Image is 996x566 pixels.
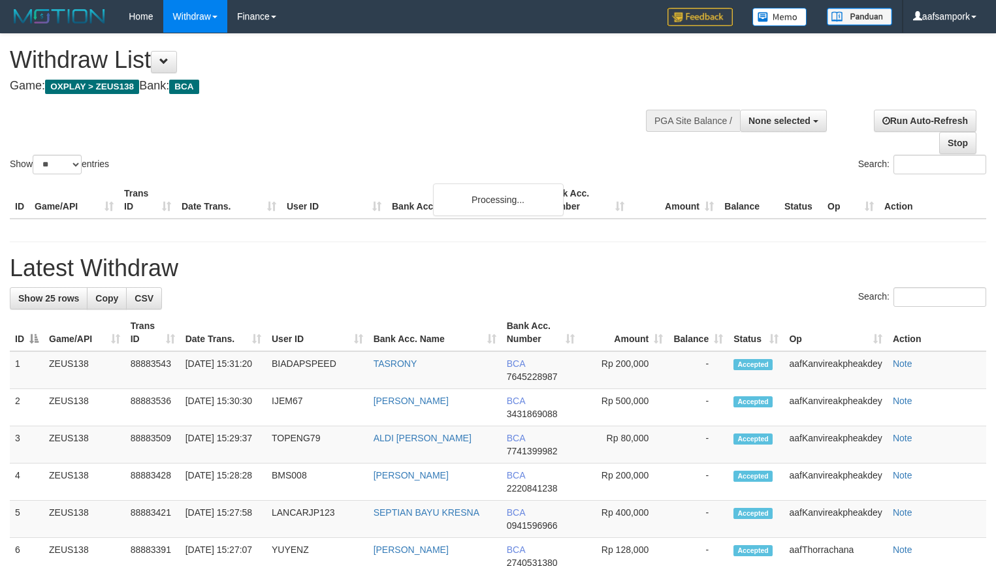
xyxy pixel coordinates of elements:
[784,314,887,351] th: Op: activate to sort column ascending
[135,293,153,304] span: CSV
[507,507,525,518] span: BCA
[507,371,558,382] span: Copy 7645228987 to clipboard
[580,464,668,501] td: Rp 200,000
[507,446,558,456] span: Copy 7741399982 to clipboard
[368,314,502,351] th: Bank Acc. Name: activate to sort column ascending
[733,359,773,370] span: Accepted
[10,351,44,389] td: 1
[784,351,887,389] td: aafKanvireakpheakdey
[893,507,912,518] a: Note
[33,155,82,174] select: Showentries
[266,501,368,538] td: LANCARJP123
[95,293,118,304] span: Copy
[667,8,733,26] img: Feedback.jpg
[44,389,125,426] td: ZEUS138
[44,464,125,501] td: ZEUS138
[10,80,651,93] h4: Game: Bank:
[374,433,472,443] a: ALDI [PERSON_NAME]
[180,389,266,426] td: [DATE] 15:30:30
[507,470,525,480] span: BCA
[827,8,892,25] img: panduan.png
[125,389,180,426] td: 88883536
[119,181,176,219] th: Trans ID
[374,396,449,406] a: [PERSON_NAME]
[893,544,912,555] a: Note
[893,155,986,174] input: Search:
[668,389,728,426] td: -
[733,433,773,445] span: Accepted
[752,8,807,26] img: Button%20Memo.svg
[266,351,368,389] td: BIADAPSPEED
[784,464,887,501] td: aafKanvireakpheakdey
[10,255,986,281] h1: Latest Withdraw
[125,426,180,464] td: 88883509
[10,314,44,351] th: ID: activate to sort column descending
[125,314,180,351] th: Trans ID: activate to sort column ascending
[668,501,728,538] td: -
[180,426,266,464] td: [DATE] 15:29:37
[784,389,887,426] td: aafKanvireakpheakdey
[374,544,449,555] a: [PERSON_NAME]
[176,181,281,219] th: Date Trans.
[733,508,773,519] span: Accepted
[507,544,525,555] span: BCA
[87,287,127,309] a: Copy
[125,501,180,538] td: 88883421
[266,464,368,501] td: BMS008
[374,470,449,480] a: [PERSON_NAME]
[748,116,811,126] span: None selected
[125,351,180,389] td: 88883543
[10,287,88,309] a: Show 25 rows
[180,464,266,501] td: [DATE] 15:28:28
[668,351,728,389] td: -
[580,426,668,464] td: Rp 80,000
[893,470,912,480] a: Note
[784,426,887,464] td: aafKanvireakpheakdey
[507,433,525,443] span: BCA
[266,389,368,426] td: IJEM67
[858,287,986,307] label: Search:
[858,155,986,174] label: Search:
[733,471,773,482] span: Accepted
[668,314,728,351] th: Balance: activate to sort column ascending
[169,80,199,94] span: BCA
[507,520,558,531] span: Copy 0941596966 to clipboard
[580,389,668,426] td: Rp 500,000
[266,426,368,464] td: TOPENG79
[387,181,540,219] th: Bank Acc. Name
[507,396,525,406] span: BCA
[266,314,368,351] th: User ID: activate to sort column ascending
[10,47,651,73] h1: Withdraw List
[45,80,139,94] span: OXPLAY > ZEUS138
[668,426,728,464] td: -
[888,314,986,351] th: Action
[507,483,558,494] span: Copy 2220841238 to clipboard
[733,545,773,556] span: Accepted
[29,181,119,219] th: Game/API
[893,287,986,307] input: Search:
[374,358,417,369] a: TASRONY
[180,314,266,351] th: Date Trans.: activate to sort column ascending
[668,464,728,501] td: -
[18,293,79,304] span: Show 25 rows
[646,110,740,132] div: PGA Site Balance /
[733,396,773,407] span: Accepted
[180,351,266,389] td: [DATE] 15:31:20
[502,314,581,351] th: Bank Acc. Number: activate to sort column ascending
[779,181,822,219] th: Status
[125,464,180,501] td: 88883428
[580,314,668,351] th: Amount: activate to sort column ascending
[10,7,109,26] img: MOTION_logo.png
[433,183,564,216] div: Processing...
[44,351,125,389] td: ZEUS138
[10,426,44,464] td: 3
[44,501,125,538] td: ZEUS138
[10,181,29,219] th: ID
[374,507,479,518] a: SEPTIAN BAYU KRESNA
[874,110,976,132] a: Run Auto-Refresh
[630,181,719,219] th: Amount
[10,501,44,538] td: 5
[126,287,162,309] a: CSV
[540,181,630,219] th: Bank Acc. Number
[10,389,44,426] td: 2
